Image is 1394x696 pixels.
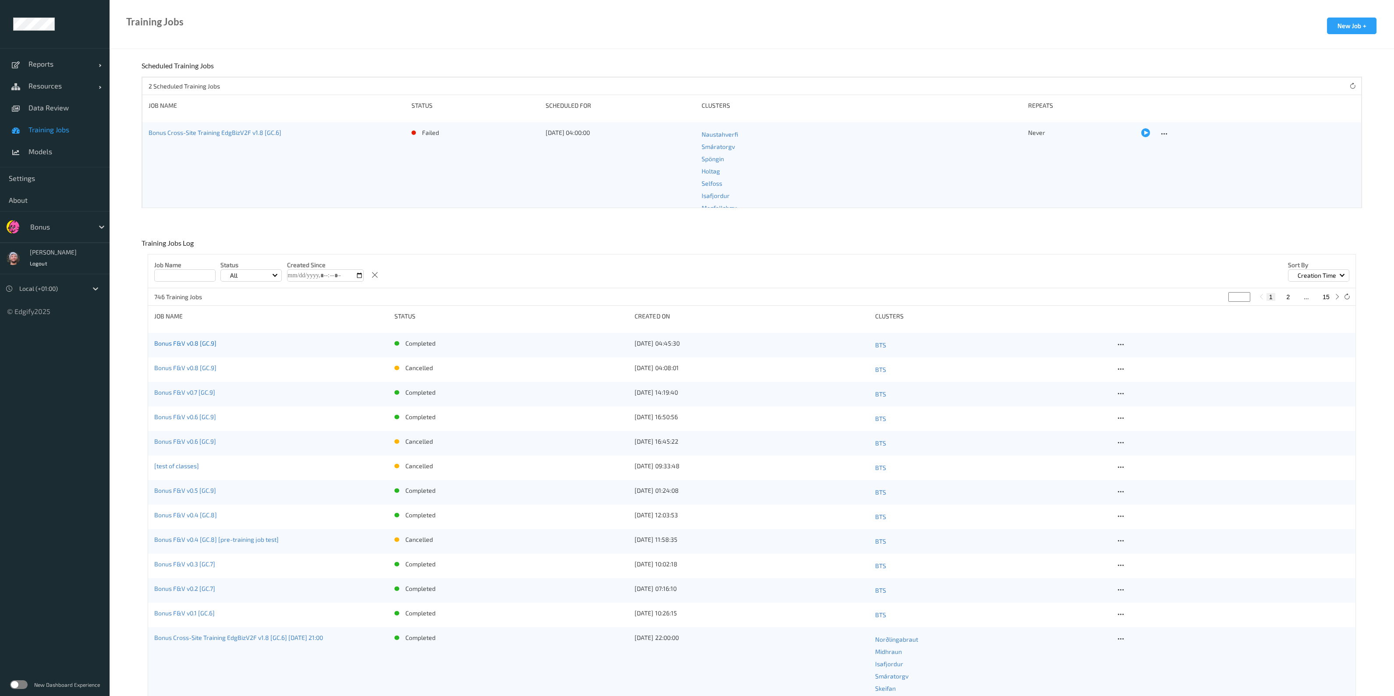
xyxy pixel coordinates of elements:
p: All [227,271,241,280]
div: [DATE] 16:50:56 [635,413,869,421]
p: cancelled [405,462,433,470]
a: Bonus F&V v0.6 [GC.9] [154,438,216,445]
p: completed [405,486,436,495]
button: 2 [1284,293,1292,301]
p: Sort by [1288,261,1349,269]
div: Clusters [702,101,1022,110]
a: BTS [875,560,1109,572]
div: Training Jobs [126,18,184,26]
p: completed [405,339,436,348]
div: [DATE] 10:26:15 [635,609,869,618]
a: Midhraun [875,646,1109,658]
div: [DATE] 09:33:48 [635,462,869,470]
div: clusters [875,312,1109,321]
div: [DATE] 04:08:01 [635,364,869,372]
div: [DATE] 10:02:18 [635,560,869,569]
a: Bonus F&V v0.4 [GC.8] [pre-training job test] [154,536,279,543]
a: BTS [875,364,1109,376]
a: Bonus F&V v0.7 [GC.9] [154,389,215,396]
p: completed [405,560,436,569]
a: Norðlingabraut [875,633,1109,646]
a: Isafjordur [702,190,1022,202]
div: [DATE] 16:45:22 [635,437,869,446]
a: BTS [875,462,1109,474]
a: BTS [875,486,1109,498]
button: 15 [1320,293,1332,301]
div: [DATE] 14:19:40 [635,388,869,397]
a: Holtag [702,165,1022,177]
div: [DATE] 22:00:00 [635,633,869,642]
p: completed [405,584,436,593]
a: Bonus F&V v0.8 [GC.9] [154,339,216,347]
a: Bonus F&V v0.5 [GC.9] [154,487,216,494]
p: completed [405,511,436,519]
p: completed [405,413,436,421]
button: ... [1301,293,1312,301]
a: Isafjordur [875,658,1109,670]
p: failed [422,128,439,137]
div: Scheduled for [546,101,695,110]
p: Creation Time [1295,271,1339,280]
p: completed [405,388,436,397]
a: Spöngin [702,153,1022,165]
div: [DATE] 12:03:53 [635,511,869,519]
a: BTS [875,609,1109,621]
a: BTS [875,339,1109,351]
p: cancelled [405,535,433,544]
a: Bonus F&V v0.1 [GC.6] [154,609,215,617]
a: BTS [875,388,1109,400]
div: [DATE] 11:58:35 [635,535,869,544]
a: BTS [875,437,1109,449]
div: [DATE] 04:00:00 [546,128,695,137]
div: [DATE] 07:16:10 [635,584,869,593]
div: Status [411,101,540,110]
a: Selfoss [702,177,1022,190]
p: cancelled [405,364,433,372]
a: Bonus F&V v0.6 [GC.9] [154,413,216,420]
span: Never [1028,129,1045,136]
div: Job Name [149,101,405,110]
p: Job Name [154,261,216,269]
p: 746 Training Jobs [154,293,220,301]
p: cancelled [405,437,433,446]
a: Mosfellsbær [702,202,1022,214]
a: Bonus F&V v0.2 [GC.7] [154,585,215,592]
button: 1 [1266,293,1275,301]
div: Training Jobs Log [142,239,196,254]
p: completed [405,633,436,642]
div: status [394,312,628,321]
a: Naustahverfi [702,128,1022,141]
p: 2 Scheduled Training Jobs [149,82,220,91]
a: Smáratorgv [875,670,1109,682]
a: Smáratorgv [702,141,1022,153]
div: Job Name [154,312,388,321]
button: New Job + [1327,18,1376,34]
p: Status [220,261,282,269]
a: Skeifan [875,682,1109,695]
a: Bonus F&V v0.4 [GC.8] [154,511,217,519]
div: [DATE] 04:45:30 [635,339,869,348]
a: BTS [875,584,1109,597]
a: Bonus Cross-Site Training EdgBizV2F v1.8 [GC.6] [DATE] 21:00 [154,634,323,641]
a: BTS [875,511,1109,523]
p: completed [405,609,436,618]
div: [DATE] 01:24:08 [635,486,869,495]
a: BTS [875,413,1109,425]
a: Bonus F&V v0.3 [GC.7] [154,560,215,568]
p: Created Since [287,261,364,269]
div: Scheduled Training Jobs [142,61,216,77]
div: Repeats [1028,101,1135,110]
div: Created On [635,312,869,321]
a: Bonus Cross-Site Training EdgBizV2F v1.8 [GC.6] [149,129,281,136]
a: BTS [875,535,1109,548]
a: Bonus F&V v0.8 [GC.9] [154,364,216,371]
a: [test of classes] [154,462,199,470]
